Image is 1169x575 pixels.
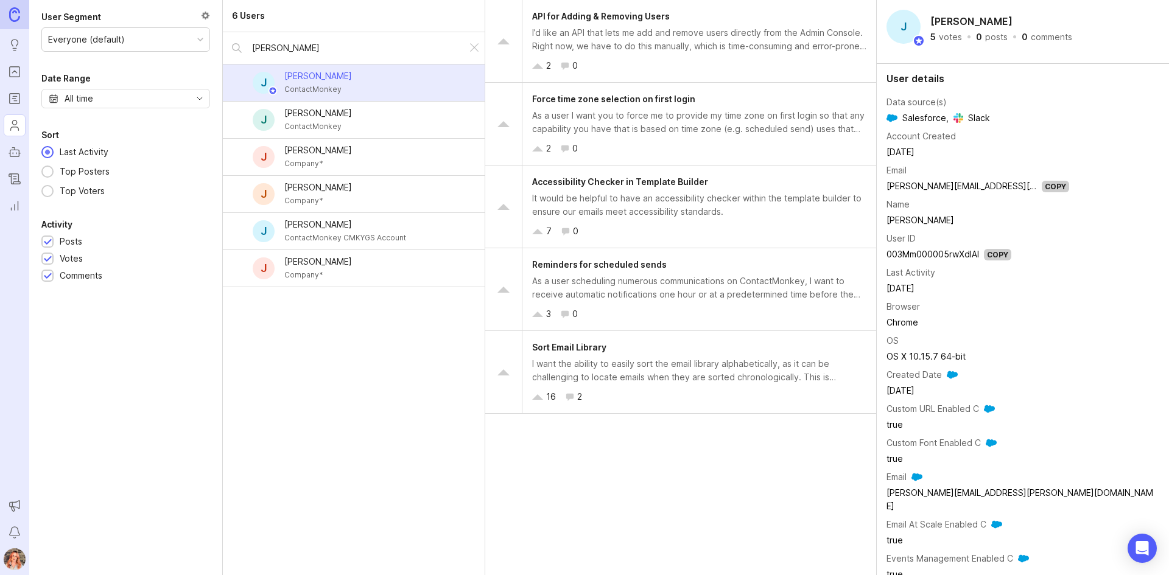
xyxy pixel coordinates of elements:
div: Company* [284,194,352,207]
div: · [1011,33,1018,41]
button: Announcements [4,495,26,517]
div: 3 [546,307,551,321]
div: 0 [572,307,578,321]
span: Sort Email Library [532,342,606,352]
div: [PERSON_NAME] [284,106,352,120]
a: Reporting [4,195,26,217]
a: Accessibility Checker in Template BuilderIt would be helpful to have an accessibility checker wit... [485,166,876,248]
div: User ID [886,232,916,245]
div: votes [939,33,962,41]
div: J [253,72,275,94]
div: 003Mm000005rwXdIAI [886,248,979,261]
div: true [886,418,1159,431]
time: [DATE] [886,147,914,157]
div: Browser [886,300,920,313]
img: Salesforce logo [947,369,958,380]
img: Salesforce logo [1018,553,1029,564]
div: I’d like an API that lets me add and remove users directly from the Admin Console. Right now, we ... [532,26,866,53]
div: J [253,220,275,242]
div: J [253,109,275,131]
div: User details [886,74,1159,83]
div: Account Created [886,130,956,143]
td: OS X 10.15.7 64-bit [886,349,1159,364]
div: 5 [930,33,936,41]
div: Copy [984,249,1011,260]
div: true [886,452,1159,465]
div: J [253,183,275,205]
img: Salesforce logo [886,113,897,124]
div: Copy [1042,181,1069,192]
input: Search by name... [252,41,458,55]
div: 0 [573,225,578,238]
img: Salesforce logo [986,437,997,448]
img: Salesforce logo [911,472,922,483]
div: Company* [284,157,352,170]
div: 16 [546,390,556,403]
div: Votes [60,252,83,265]
img: Slack logo [953,113,963,123]
a: Force time zone selection on first loginAs a user I want you to force me to provide my time zone ... [485,83,876,166]
div: 2 [546,59,551,72]
div: As a user I want you to force me to provide my time zone on first login so that any capability yo... [532,109,866,136]
div: J [253,257,275,279]
div: Email [886,470,907,484]
div: [PERSON_NAME] [284,144,352,157]
div: Custom URL Enabled C [886,402,979,416]
span: API for Adding & Removing Users [532,11,670,21]
div: Date Range [41,71,91,86]
div: · [966,33,972,41]
div: User Segment [41,10,101,24]
a: Ideas [4,34,26,56]
div: J [253,146,275,168]
img: member badge [913,35,925,47]
a: [PERSON_NAME][EMAIL_ADDRESS][PERSON_NAME][DOMAIN_NAME] [886,181,1161,191]
div: [PERSON_NAME] [284,69,352,83]
div: Data source(s) [886,96,947,109]
div: ContactMonkey [284,120,352,133]
div: Email [886,164,907,177]
div: 2 [546,142,551,155]
div: posts [985,33,1008,41]
div: 6 Users [232,9,265,23]
div: Company* [284,268,352,282]
span: Salesforce , [886,111,949,125]
div: [PERSON_NAME] [284,218,406,231]
div: It would be helpful to have an accessibility checker within the template builder to ensure our em... [532,192,866,218]
a: Changelog [4,168,26,190]
button: Notifications [4,521,26,543]
img: Canny Home [9,7,20,21]
div: 0 [572,59,578,72]
img: Salesforce logo [991,519,1002,530]
div: Created Date [886,368,942,382]
td: [PERSON_NAME] [886,212,1159,228]
time: [DATE] [886,283,914,293]
span: Accessibility Checker in Template Builder [532,176,708,187]
a: Users [4,114,26,136]
div: Last Activity [886,266,935,279]
div: Open Intercom Messenger [1128,534,1157,563]
div: As a user scheduling numerous communications on ContactMonkey, I want to receive automatic notifi... [532,274,866,301]
svg: toggle icon [190,94,209,103]
div: J [886,10,921,44]
div: comments [1031,33,1072,41]
div: ContactMonkey [284,83,352,96]
h2: [PERSON_NAME] [928,12,1015,30]
span: Slack [953,111,990,125]
div: Name [886,198,910,211]
td: Chrome [886,315,1159,330]
div: 0 [572,142,578,155]
a: Sort Email LibraryI want the ability to easily sort the email library alphabetically, as it can b... [485,331,876,414]
img: Salesforce logo [984,403,995,414]
div: I want the ability to easily sort the email library alphabetically, as it can be challenging to l... [532,357,866,384]
a: Portal [4,61,26,83]
div: Activity [41,217,72,232]
div: All time [65,92,93,105]
a: Autopilot [4,141,26,163]
div: [PERSON_NAME] [284,181,352,194]
div: Posts [60,235,82,248]
div: Last Activity [54,145,114,159]
span: Force time zone selection on first login [532,94,695,104]
a: Reminders for scheduled sendsAs a user scheduling numerous communications on ContactMonkey, I wan... [485,248,876,331]
div: true [886,534,1159,547]
button: Bronwen W [4,548,26,570]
